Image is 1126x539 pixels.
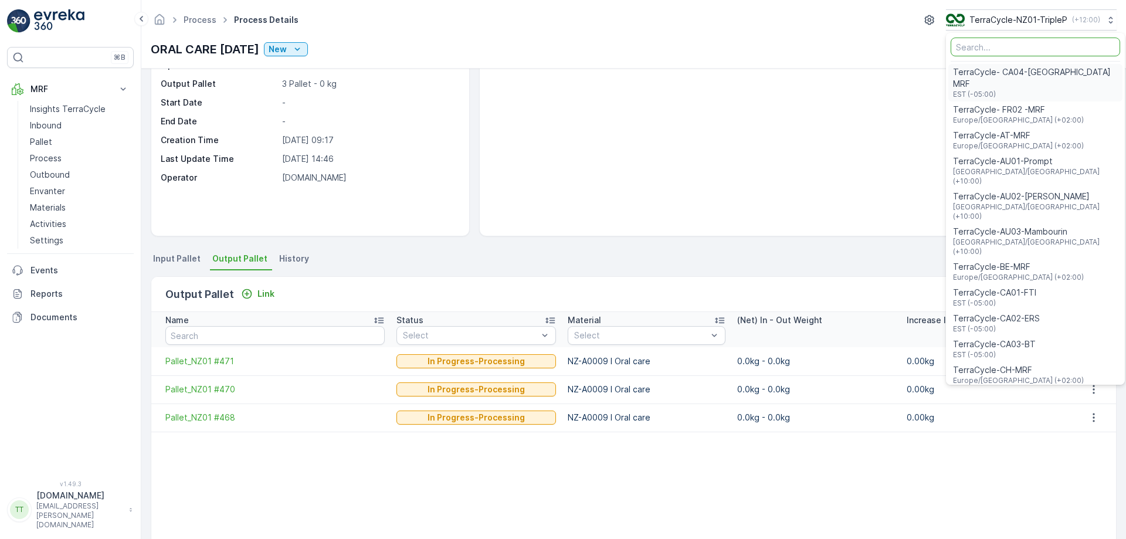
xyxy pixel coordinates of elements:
[946,13,965,26] img: TC_7kpGtVS.png
[232,14,301,26] span: Process Details
[161,78,277,90] p: Output Pallet
[396,314,423,326] p: Status
[907,314,999,326] p: Increase In Net Weight
[901,347,1070,375] td: 0.00kg
[165,384,385,395] span: Pallet_NZ01 #470
[7,480,134,487] span: v 1.49.3
[282,172,457,184] p: [DOMAIN_NAME]
[30,120,62,131] p: Inbound
[953,141,1084,151] span: Europe/[GEOGRAPHIC_DATA] (+02:00)
[901,404,1070,432] td: 0.00kg
[969,14,1067,26] p: TerraCycle-NZ01-TripleP
[953,130,1084,141] span: TerraCycle-AT-MRF
[25,216,134,232] a: Activities
[1072,15,1100,25] p: ( +12:00 )
[30,169,70,181] p: Outbound
[953,202,1118,221] span: [GEOGRAPHIC_DATA]/[GEOGRAPHIC_DATA] (+10:00)
[731,375,901,404] td: 0.0kg - 0.0kg
[953,324,1040,334] span: EST (-05:00)
[236,287,279,301] button: Link
[282,153,457,165] p: [DATE] 14:46
[953,364,1084,376] span: TerraCycle-CH-MRF
[153,253,201,265] span: Input Pallet
[25,134,134,150] a: Pallet
[30,265,129,276] p: Events
[25,117,134,134] a: Inbound
[953,191,1118,202] span: TerraCycle-AU02-[PERSON_NAME]
[279,253,309,265] span: History
[36,501,123,530] p: [EMAIL_ADDRESS][PERSON_NAME][DOMAIN_NAME]
[737,314,822,326] p: (Net) In - Out Weight
[25,183,134,199] a: Envanter
[25,232,134,249] a: Settings
[428,355,525,367] p: In Progress-Processing
[562,347,731,375] td: NZ-A0009 I Oral care
[953,261,1084,273] span: TerraCycle-BE-MRF
[396,354,556,368] button: In Progress-Processing
[282,97,457,109] p: -
[282,116,457,127] p: -
[953,238,1118,256] span: [GEOGRAPHIC_DATA]/[GEOGRAPHIC_DATA] (+10:00)
[30,136,52,148] p: Pallet
[34,9,84,33] img: logo_light-DOdMpM7g.png
[953,167,1118,186] span: [GEOGRAPHIC_DATA]/[GEOGRAPHIC_DATA] (+10:00)
[153,18,166,28] a: Homepage
[953,226,1118,238] span: TerraCycle-AU03-Mambourin
[946,33,1125,385] ul: Menu
[114,53,126,62] p: ⌘B
[165,314,189,326] p: Name
[953,338,1036,350] span: TerraCycle-CA03-BT
[151,40,259,58] p: ORAL CARE [DATE]
[30,202,66,213] p: Materials
[7,9,30,33] img: logo
[30,185,65,197] p: Envanter
[7,490,134,530] button: TT[DOMAIN_NAME][EMAIL_ADDRESS][PERSON_NAME][DOMAIN_NAME]
[161,153,277,165] p: Last Update Time
[731,404,901,432] td: 0.0kg - 0.0kg
[165,286,234,303] p: Output Pallet
[428,412,525,423] p: In Progress-Processing
[264,42,308,56] button: New
[568,314,601,326] p: Material
[946,9,1117,30] button: TerraCycle-NZ01-TripleP(+12:00)
[161,172,277,184] p: Operator
[161,134,277,146] p: Creation Time
[7,306,134,329] a: Documents
[562,375,731,404] td: NZ-A0009 I Oral care
[731,347,901,375] td: 0.0kg - 0.0kg
[165,412,385,423] a: Pallet_NZ01 #468
[953,350,1036,360] span: EST (-05:00)
[30,152,62,164] p: Process
[161,97,277,109] p: Start Date
[282,134,457,146] p: [DATE] 09:17
[30,288,129,300] p: Reports
[953,104,1084,116] span: TerraCycle- FR02 -MRF
[282,78,457,90] p: 3 Pallet - 0 kg
[953,90,1118,99] span: EST (-05:00)
[953,273,1084,282] span: Europe/[GEOGRAPHIC_DATA] (+02:00)
[25,199,134,216] a: Materials
[269,43,287,55] p: New
[36,490,123,501] p: [DOMAIN_NAME]
[953,155,1118,167] span: TerraCycle-AU01-Prompt
[212,253,267,265] span: Output Pallet
[184,15,216,25] a: Process
[7,259,134,282] a: Events
[574,330,707,341] p: Select
[901,375,1070,404] td: 0.00kg
[30,103,106,115] p: Insights TerraCycle
[7,77,134,101] button: MRF
[396,382,556,396] button: In Progress-Processing
[25,167,134,183] a: Outbound
[396,411,556,425] button: In Progress-Processing
[953,116,1084,125] span: Europe/[GEOGRAPHIC_DATA] (+02:00)
[428,384,525,395] p: In Progress-Processing
[165,326,385,345] input: Search
[951,38,1120,56] input: Search...
[165,355,385,367] span: Pallet_NZ01 #471
[562,404,731,432] td: NZ-A0009 I Oral care
[953,313,1040,324] span: TerraCycle-CA02-ERS
[30,311,129,323] p: Documents
[10,500,29,519] div: TT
